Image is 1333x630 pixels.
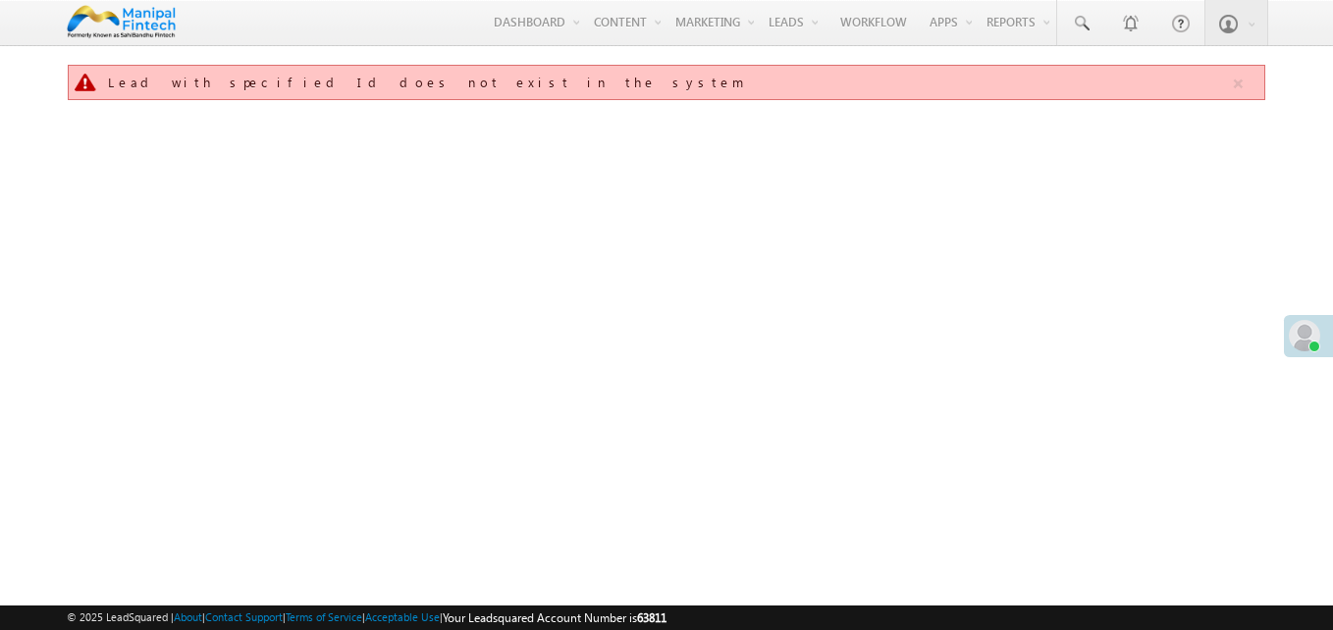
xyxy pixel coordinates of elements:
span: © 2025 LeadSquared | | | | | [67,608,666,627]
div: Lead with specified Id does not exist in the system [108,74,1230,91]
span: Your Leadsquared Account Number is [443,610,666,625]
a: About [174,610,202,623]
span: 63811 [637,610,666,625]
a: Acceptable Use [365,610,440,623]
img: Custom Logo [67,5,176,39]
a: Terms of Service [286,610,362,623]
a: Contact Support [205,610,283,623]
